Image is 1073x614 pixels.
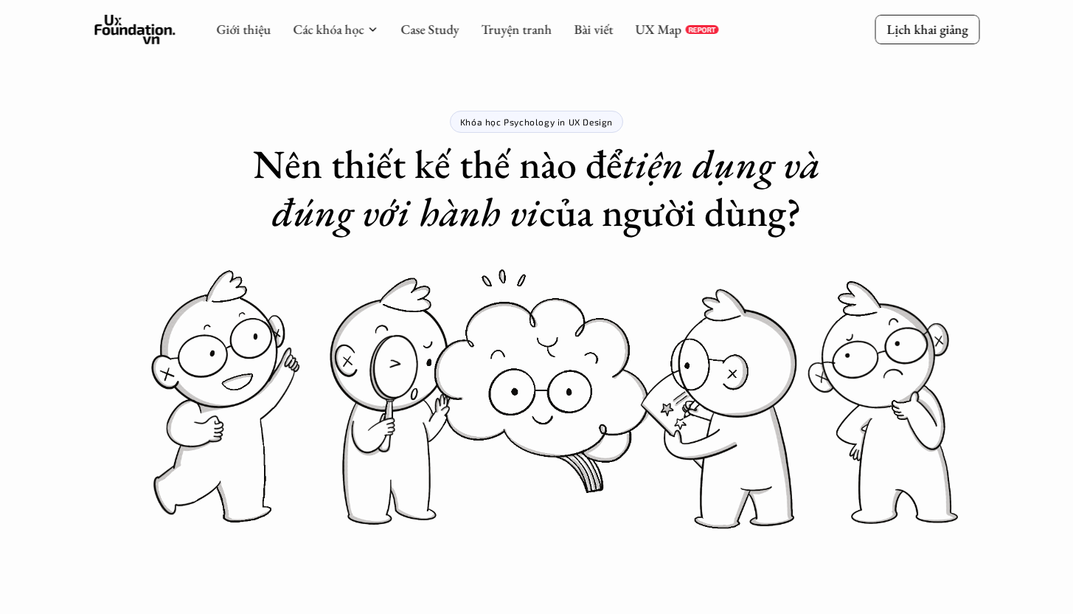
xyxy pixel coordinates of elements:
[242,140,832,236] h1: Nên thiết kế thế nào để của người dùng?
[574,21,613,38] a: Bài viết
[272,138,830,238] em: tiện dụng và đúng với hành vi
[460,117,613,127] p: Khóa học Psychology in UX Design
[216,21,271,38] a: Giới thiệu
[293,21,364,38] a: Các khóa học
[875,15,979,44] a: Lịch khai giảng
[635,21,681,38] a: UX Map
[400,21,459,38] a: Case Study
[886,21,968,38] p: Lịch khai giảng
[481,21,552,38] a: Truyện tranh
[688,25,715,34] p: REPORT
